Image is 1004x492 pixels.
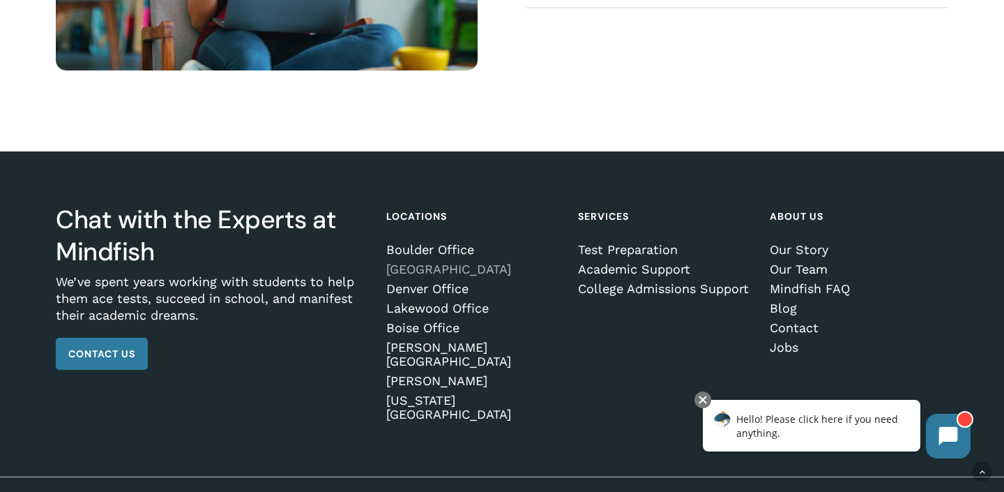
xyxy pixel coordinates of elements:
a: Contact Us [56,338,148,370]
a: Jobs [770,341,944,355]
h4: Locations [386,204,561,229]
a: [GEOGRAPHIC_DATA] [386,262,561,276]
a: Mindfish FAQ [770,282,944,296]
a: [US_STATE][GEOGRAPHIC_DATA] [386,394,561,422]
a: Lakewood Office [386,301,561,315]
a: Boise Office [386,321,561,335]
a: Academic Support [578,262,752,276]
h4: Services [578,204,752,229]
h3: Chat with the Experts at Mindfish [56,204,368,268]
h4: About Us [770,204,944,229]
a: Contact [770,321,944,335]
a: College Admissions Support [578,282,752,296]
a: Our Story [770,243,944,257]
a: Denver Office [386,282,561,296]
p: We’ve spent years working with students to help them ace tests, succeed in school, and manifest t... [56,274,368,338]
a: Our Team [770,262,944,276]
a: Test Preparation [578,243,752,257]
a: [PERSON_NAME] [386,374,561,388]
iframe: Chatbot [688,389,984,472]
a: Boulder Office [386,243,561,257]
span: Contact Us [68,347,135,361]
a: Blog [770,301,944,315]
a: [PERSON_NAME][GEOGRAPHIC_DATA] [386,341,561,368]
